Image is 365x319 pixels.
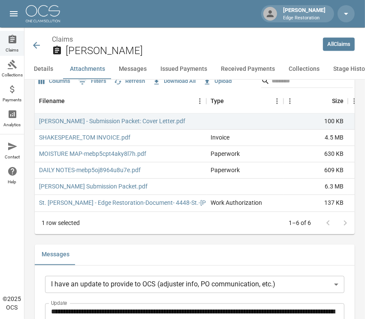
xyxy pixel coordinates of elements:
[35,89,206,113] div: Filename
[348,95,361,108] button: Menu
[52,34,316,45] nav: breadcrumb
[112,75,147,88] button: Refresh
[284,179,348,195] div: 6.3 MB
[284,195,348,212] div: 137 KB
[52,35,73,43] a: Claims
[76,75,109,89] button: Show filters
[5,5,22,22] button: open drawer
[151,75,198,88] button: Download All
[284,130,348,146] div: 4.5 MB
[45,276,344,293] div: I have an update to provide to OCS (adjuster info, PO communication, etc.)
[5,155,20,159] span: Contact
[2,73,23,77] span: Collections
[284,146,348,163] div: 630 KB
[3,295,21,312] div: © 2025 OCS
[6,48,19,52] span: Claims
[211,89,224,113] div: Type
[323,38,355,51] a: AllClaims
[214,59,282,79] button: Received Payments
[42,219,80,228] div: 1 row selected
[26,5,60,22] img: ocs-logo-white-transparent.png
[35,245,76,265] button: Messages
[211,199,262,207] div: Work Authorization
[39,134,130,142] a: SHAKESPEARE_TOM INVOICE.pdf
[35,245,355,265] div: related-list tabs
[39,89,65,113] div: Filename
[261,74,353,90] div: Search
[51,300,67,307] label: Update
[284,95,296,108] button: Menu
[193,95,206,108] button: Menu
[284,114,348,130] div: 100 KB
[289,219,311,228] p: 1–6 of 6
[154,59,214,79] button: Issued Payments
[211,134,229,142] div: Invoice
[280,6,329,21] div: [PERSON_NAME]
[36,75,72,88] button: Select columns
[211,150,240,158] div: Paperwork
[4,123,21,127] span: Analytics
[271,95,284,108] button: Menu
[39,150,146,158] a: MOISTURE MAP-mebp5cpt4aky8l7h.pdf
[8,180,17,184] span: Help
[63,59,112,79] button: Attachments
[284,163,348,179] div: 609 KB
[201,75,234,88] button: Upload
[112,59,154,79] button: Messages
[211,166,240,175] div: Paperwork
[282,59,326,79] button: Collections
[24,59,63,79] button: Details
[39,182,148,191] a: [PERSON_NAME] Submission Packet.pdf
[206,89,284,113] div: Type
[39,117,185,126] a: [PERSON_NAME] - Submission Packet: Cover Letter.pdf
[39,166,141,175] a: DAILY NOTES-mebp5oj8964u8u7e.pdf
[283,15,326,22] p: Edge Restoration
[284,89,348,113] div: Size
[66,45,316,57] h2: [PERSON_NAME]
[332,89,344,113] div: Size
[3,98,22,102] span: Payments
[24,59,365,79] div: anchor tabs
